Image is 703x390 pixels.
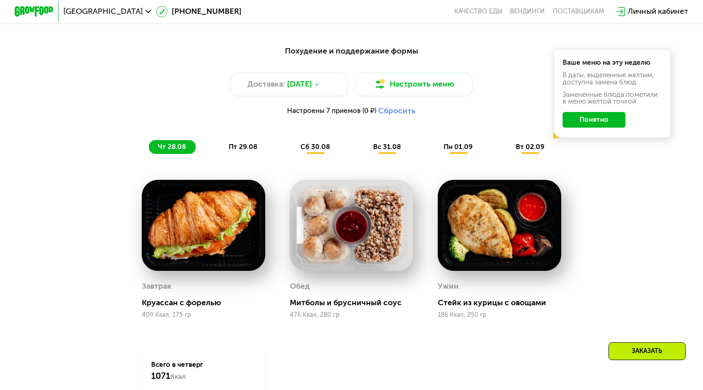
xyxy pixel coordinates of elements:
span: вс 31.08 [373,143,401,151]
span: чт 28.08 [158,143,186,151]
div: Заказать [608,342,686,360]
span: вт 02.09 [516,143,544,151]
span: Доставка: [247,79,285,90]
span: 1071 [151,370,170,381]
a: Вендинги [510,8,545,16]
span: [DATE] [287,79,312,90]
div: Личный кабинет [628,6,688,17]
div: 476 Ккал, 280 гр [290,311,413,319]
span: пн 01.09 [444,143,473,151]
div: Митболы и брусничный соус [290,298,421,308]
div: Ужин [438,279,459,294]
span: пт 29.08 [229,143,257,151]
div: Завтрак [142,279,172,294]
div: Круассан с форелью [142,298,273,308]
span: [GEOGRAPHIC_DATA] [63,8,143,16]
span: сб 30.08 [300,143,330,151]
button: Настроить меню [355,73,473,96]
button: Сбросить [378,106,415,116]
a: Качество еды [454,8,502,16]
button: Понятно [563,112,626,128]
div: Всего в четверг [151,360,255,382]
div: поставщикам [553,8,604,16]
div: 409 Ккал, 175 гр [142,311,265,319]
span: Настроены 7 приемов (0 ₽) [287,108,376,114]
div: Ваше меню на эту неделю [563,59,662,66]
div: 186 Ккал, 250 гр [438,311,561,319]
div: В даты, выделенные желтым, доступна замена блюд. [563,72,662,86]
div: Похудение и поддержание формы [62,45,641,57]
div: Заменённые блюда пометили в меню жёлтой точкой. [563,91,662,105]
div: Обед [290,279,310,294]
span: Ккал [170,373,186,381]
div: Стейк из курицы с овощами [438,298,569,308]
a: [PHONE_NUMBER] [156,6,242,17]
